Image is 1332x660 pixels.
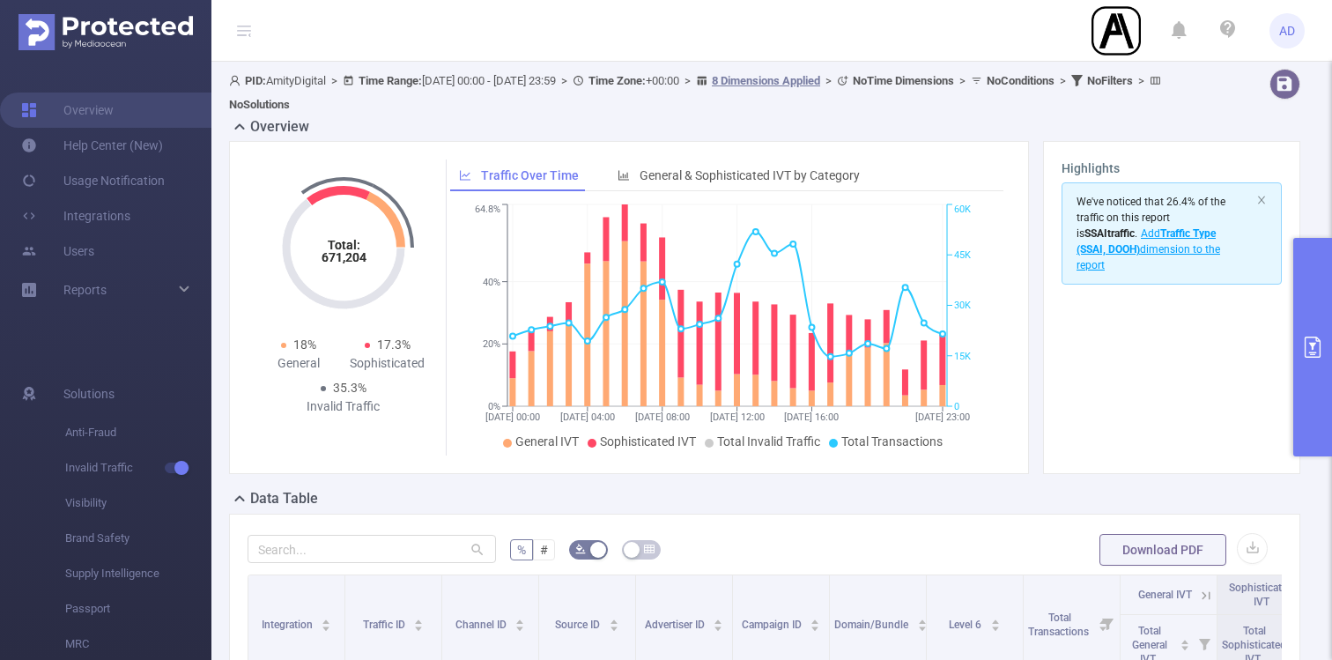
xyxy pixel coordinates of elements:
[21,128,163,163] a: Help Center (New)
[1180,637,1190,642] i: icon: caret-up
[414,617,424,622] i: icon: caret-up
[1062,159,1282,178] h3: Highlights
[63,283,107,297] span: Reports
[459,169,471,182] i: icon: line-chart
[588,74,646,87] b: Time Zone:
[609,617,618,622] i: icon: caret-up
[644,544,655,554] i: icon: table
[245,74,266,87] b: PID:
[18,14,193,50] img: Protected Media
[333,381,366,395] span: 35.3%
[322,624,331,629] i: icon: caret-down
[714,624,723,629] i: icon: caret-down
[481,168,579,182] span: Traffic Over Time
[1180,643,1190,649] i: icon: caret-down
[1087,74,1133,87] b: No Filters
[810,624,820,629] i: icon: caret-down
[229,74,1165,111] span: AmityDigital [DATE] 00:00 - [DATE] 23:59 +00:00
[1084,227,1135,240] b: SSAI traffic
[990,617,1001,627] div: Sort
[954,401,959,412] tspan: 0
[321,617,331,627] div: Sort
[954,249,971,261] tspan: 45K
[1099,534,1226,566] button: Download PDF
[987,74,1054,87] b: No Conditions
[65,415,211,450] span: Anti-Fraud
[229,75,245,86] i: icon: user
[65,521,211,556] span: Brand Safety
[717,434,820,449] span: Total Invalid Traffic
[21,198,130,234] a: Integrations
[1279,13,1295,48] span: AD
[954,351,971,362] tspan: 15K
[949,619,984,631] span: Level 6
[618,169,630,182] i: icon: bar-chart
[65,486,211,521] span: Visibility
[363,619,408,631] span: Traffic ID
[640,168,860,182] span: General & Sophisticated IVT by Category
[299,397,388,416] div: Invalid Traffic
[414,624,424,629] i: icon: caret-down
[556,74,573,87] span: >
[540,543,548,557] span: #
[475,204,500,216] tspan: 64.8%
[712,74,820,87] u: 8 Dimensions Applied
[1054,74,1071,87] span: >
[322,617,331,622] i: icon: caret-up
[609,617,619,627] div: Sort
[1138,589,1192,601] span: General IVT
[483,338,500,350] tspan: 20%
[250,116,309,137] h2: Overview
[634,412,689,423] tspan: [DATE] 08:00
[485,412,540,423] tspan: [DATE] 00:00
[413,617,424,627] div: Sort
[21,234,94,269] a: Users
[65,556,211,591] span: Supply Intelligence
[517,543,526,557] span: %
[917,617,928,627] div: Sort
[834,619,911,631] span: Domain/Bundle
[555,619,603,631] span: Source ID
[455,619,509,631] span: Channel ID
[713,617,723,627] div: Sort
[377,337,411,352] span: 17.3%
[326,74,343,87] span: >
[714,617,723,622] i: icon: caret-up
[21,93,114,128] a: Overview
[65,450,211,486] span: Invalid Traffic
[990,617,1000,622] i: icon: caret-up
[21,163,165,198] a: Usage Notification
[559,412,614,423] tspan: [DATE] 04:00
[63,272,107,308] a: Reports
[483,277,500,288] tspan: 40%
[488,401,500,412] tspan: 0%
[327,238,359,252] tspan: Total:
[321,250,366,264] tspan: 671,204
[820,74,837,87] span: >
[63,376,115,412] span: Solutions
[229,98,290,111] b: No Solutions
[915,412,970,423] tspan: [DATE] 23:00
[1256,190,1267,210] button: icon: close
[841,434,943,449] span: Total Transactions
[1256,195,1267,205] i: icon: close
[954,74,971,87] span: >
[917,617,927,622] i: icon: caret-up
[248,535,496,563] input: Search...
[990,624,1000,629] i: icon: caret-down
[1133,74,1150,87] span: >
[514,617,525,627] div: Sort
[65,591,211,627] span: Passport
[293,337,316,352] span: 18%
[645,619,707,631] span: Advertiser ID
[515,617,525,622] i: icon: caret-up
[515,624,525,629] i: icon: caret-down
[742,619,804,631] span: Campaign ID
[810,617,820,627] div: Sort
[515,434,579,449] span: General IVT
[359,74,422,87] b: Time Range:
[917,624,927,629] i: icon: caret-down
[255,354,344,373] div: General
[784,412,839,423] tspan: [DATE] 16:00
[575,544,586,554] i: icon: bg-colors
